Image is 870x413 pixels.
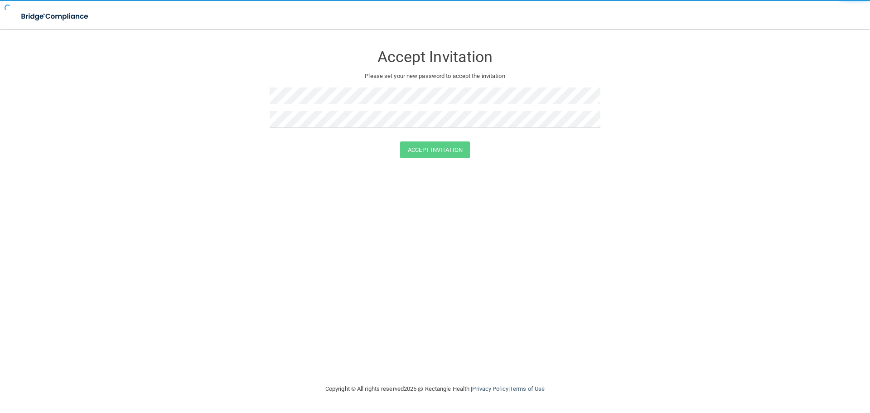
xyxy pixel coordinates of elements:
p: Please set your new password to accept the invitation [276,71,594,82]
div: Copyright © All rights reserved 2025 @ Rectangle Health | | [270,374,600,403]
img: bridge_compliance_login_screen.278c3ca4.svg [14,7,97,26]
h3: Accept Invitation [270,49,600,65]
a: Terms of Use [510,385,545,392]
a: Privacy Policy [472,385,508,392]
button: Accept Invitation [400,141,470,158]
